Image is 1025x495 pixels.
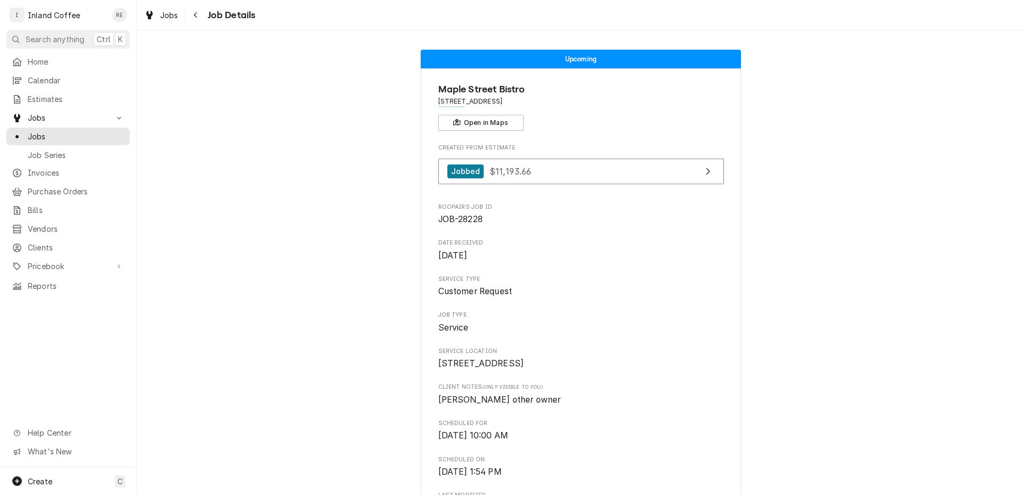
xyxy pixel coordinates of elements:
[438,285,724,298] span: Service Type
[438,383,724,406] div: [object Object]
[438,159,724,185] a: View Estimate
[160,10,178,21] span: Jobs
[28,131,124,142] span: Jobs
[6,30,130,49] button: Search anythingCtrlK
[28,93,124,105] span: Estimates
[6,239,130,256] a: Clients
[421,50,741,68] div: Status
[118,34,123,45] span: K
[438,144,724,190] div: Created From Estimate
[438,82,724,97] span: Name
[6,201,130,219] a: Bills
[6,183,130,200] a: Purchase Orders
[438,311,724,319] span: Job Type
[438,249,724,262] span: Date Received
[438,144,724,152] span: Created From Estimate
[438,239,724,262] div: Date Received
[6,128,130,145] a: Jobs
[438,467,502,477] span: [DATE] 1:54 PM
[6,220,130,238] a: Vendors
[28,477,52,486] span: Create
[438,394,724,406] span: [object Object]
[140,6,183,24] a: Jobs
[28,205,124,216] span: Bills
[438,203,724,226] div: Roopairs Job ID
[490,166,532,176] span: $11,193.66
[438,466,724,478] span: Scheduled On
[28,242,124,253] span: Clients
[438,358,524,368] span: [STREET_ADDRESS]
[438,455,724,464] span: Scheduled On
[438,275,724,284] span: Service Type
[438,347,724,356] span: Service Location
[97,34,111,45] span: Ctrl
[438,429,724,442] span: Scheduled For
[565,56,596,62] span: Upcoming
[438,357,724,370] span: Service Location
[10,7,25,22] div: I
[438,311,724,334] div: Job Type
[438,214,483,224] span: JOB-28228
[6,53,130,70] a: Home
[6,257,130,275] a: Go to Pricebook
[438,347,724,370] div: Service Location
[438,383,724,391] span: Client Notes
[438,323,469,333] span: Service
[447,164,484,179] div: Jobbed
[6,90,130,108] a: Estimates
[438,430,508,441] span: [DATE] 10:00 AM
[117,476,123,487] span: C
[28,75,124,86] span: Calendar
[28,261,108,272] span: Pricebook
[112,7,127,22] div: Ruth Easley's Avatar
[28,167,124,178] span: Invoices
[438,455,724,478] div: Scheduled On
[28,10,80,21] div: Inland Coffee
[6,146,130,164] a: Job Series
[187,6,204,23] button: Navigate back
[28,186,124,197] span: Purchase Orders
[482,384,542,390] span: (Only Visible to You)
[438,286,512,296] span: Customer Request
[6,443,130,460] a: Go to What's New
[28,223,124,234] span: Vendors
[438,82,724,131] div: Client Information
[438,321,724,334] span: Job Type
[438,97,724,106] span: Address
[26,34,84,45] span: Search anything
[438,213,724,226] span: Roopairs Job ID
[6,72,130,89] a: Calendar
[438,419,724,428] span: Scheduled For
[438,275,724,298] div: Service Type
[28,112,108,123] span: Jobs
[28,280,124,292] span: Reports
[438,203,724,211] span: Roopairs Job ID
[438,419,724,442] div: Scheduled For
[28,56,124,67] span: Home
[6,109,130,127] a: Go to Jobs
[438,250,468,261] span: [DATE]
[438,115,524,131] button: Open in Maps
[6,277,130,295] a: Reports
[112,7,127,22] div: RE
[204,8,256,22] span: Job Details
[6,164,130,182] a: Invoices
[438,239,724,247] span: Date Received
[438,395,561,405] span: [PERSON_NAME] other owner
[6,424,130,442] a: Go to Help Center
[28,150,124,161] span: Job Series
[28,446,123,457] span: What's New
[28,427,123,438] span: Help Center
